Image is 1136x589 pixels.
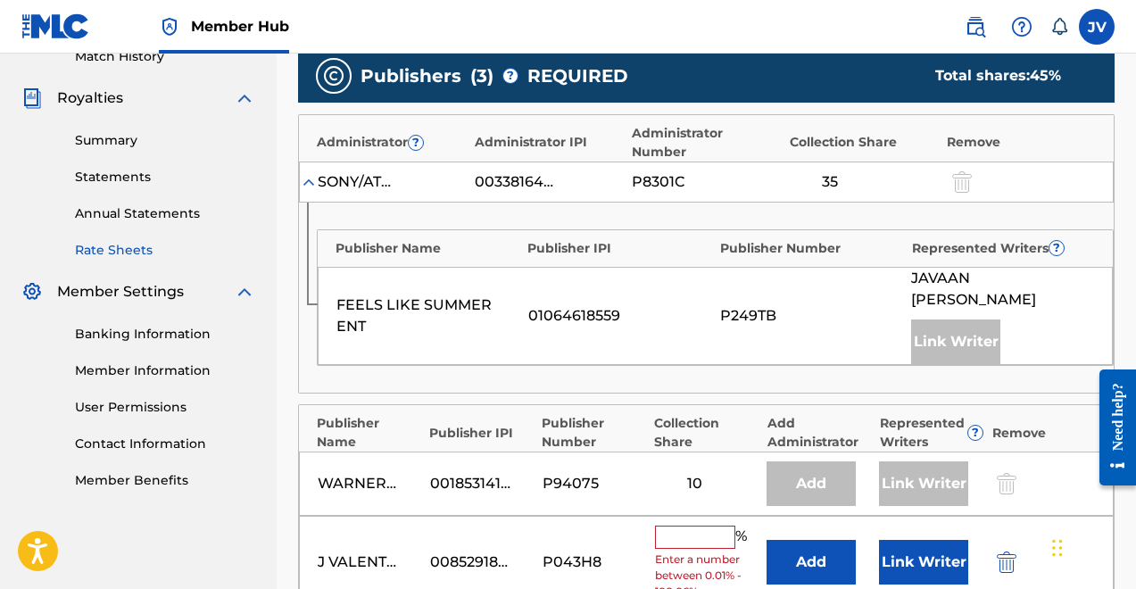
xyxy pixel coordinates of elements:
div: Remove [947,133,1096,152]
a: Statements [75,168,255,187]
div: FEELS LIKE SUMMER ENT [336,294,519,337]
span: 45 % [1030,67,1061,84]
img: search [965,16,986,37]
div: Publisher IPI [527,239,710,258]
span: JAVAAN [PERSON_NAME] [911,268,1094,311]
img: Member Settings [21,281,43,303]
div: Publisher Number [542,414,645,452]
div: Represented Writers [912,239,1095,258]
span: ? [1049,241,1064,255]
img: help [1011,16,1032,37]
a: Match History [75,47,255,66]
span: ? [409,136,423,150]
div: Represented Writers [880,414,983,452]
a: Annual Statements [75,204,255,223]
a: Banking Information [75,325,255,344]
span: Member Settings [57,281,184,303]
div: Help [1004,9,1040,45]
img: expand [234,87,255,109]
div: Total shares: [935,65,1079,87]
a: Summary [75,131,255,150]
img: 12a2ab48e56ec057fbd8.svg [997,552,1016,573]
iframe: Chat Widget [1047,503,1136,589]
div: Publisher IPI [429,424,533,443]
div: Administrator [317,133,466,152]
a: Member Benefits [75,471,255,490]
img: expand [234,281,255,303]
div: 01064618559 [528,305,711,327]
span: Royalties [57,87,123,109]
img: Top Rightsholder [159,16,180,37]
div: Collection Share [654,414,758,452]
div: Drag [1052,521,1063,575]
button: Link Writer [879,540,968,585]
div: Publisher Name [317,414,420,452]
div: Administrator IPI [475,133,624,152]
span: Member Hub [191,16,289,37]
img: publishers [323,65,344,87]
a: Member Information [75,361,255,380]
div: Add Administrator [767,414,871,452]
img: Royalties [21,87,43,109]
a: Public Search [958,9,993,45]
div: Collection Share [790,133,939,152]
div: Notifications [1050,18,1068,36]
span: ? [968,426,983,440]
span: ( 3 ) [470,62,493,89]
div: P249TB [720,305,903,327]
img: expand-cell-toggle [300,173,318,191]
a: User Permissions [75,398,255,417]
div: User Menu [1079,9,1115,45]
div: Publisher Name [336,239,518,258]
div: Remove [992,424,1096,443]
div: Publisher Number [720,239,903,258]
span: % [735,526,751,549]
iframe: Resource Center [1086,356,1136,500]
button: Add [767,540,856,585]
span: ? [503,69,518,83]
a: Rate Sheets [75,241,255,260]
img: MLC Logo [21,13,90,39]
div: Administrator Number [632,124,781,162]
span: REQUIRED [527,62,628,89]
span: Publishers [361,62,461,89]
a: Contact Information [75,435,255,453]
